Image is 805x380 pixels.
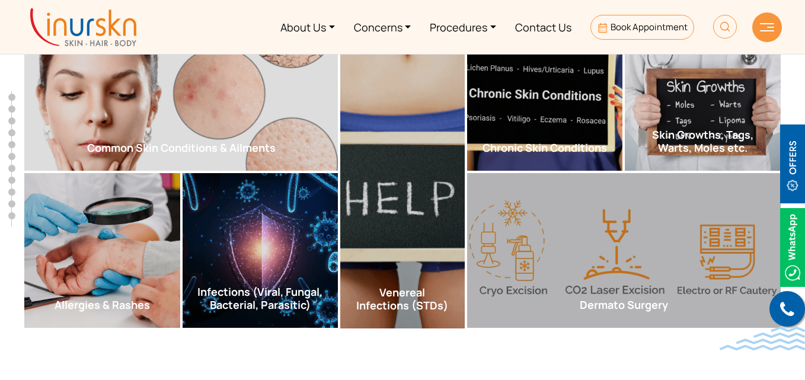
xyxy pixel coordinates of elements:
[590,15,694,40] a: Book Appointment
[24,142,338,155] h2: Common Skin Conditions & Ailments
[611,21,688,33] span: Book Appointment
[780,208,805,287] img: Whatsappicon
[420,5,506,49] a: Procedures
[780,124,805,203] img: offerBt
[30,8,136,46] img: inurskn-logo
[506,5,581,49] a: Contact Us
[271,5,344,49] a: About Us
[24,299,180,312] h2: Allergies & Rashes
[467,299,781,312] h2: Dermato Surgery
[713,15,737,39] img: HeaderSearch
[340,286,464,312] h2: Venereal Infections (STDs)
[760,23,774,31] img: hamLine.svg
[780,240,805,253] a: Whatsappicon
[467,142,623,155] h2: Chronic Skin Conditions
[344,5,421,49] a: Concerns
[183,286,338,311] h2: Infections (Viral, Fungal, Bacterial, Parasitic)
[625,129,781,154] h2: Skin Growths, Tags, Warts, Moles etc.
